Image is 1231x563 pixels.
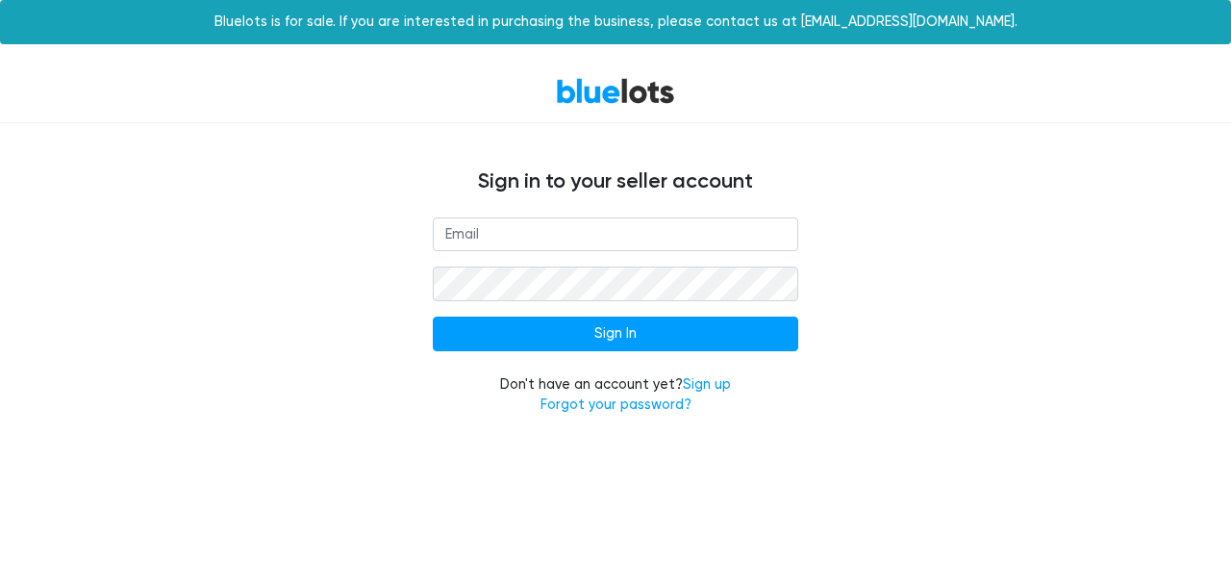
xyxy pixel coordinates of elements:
input: Email [433,218,798,252]
h4: Sign in to your seller account [38,169,1193,194]
input: Sign In [433,317,798,351]
a: BlueLots [556,77,675,105]
a: Forgot your password? [540,397,691,413]
div: Don't have an account yet? [433,374,798,416]
a: Sign up [683,376,731,393]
